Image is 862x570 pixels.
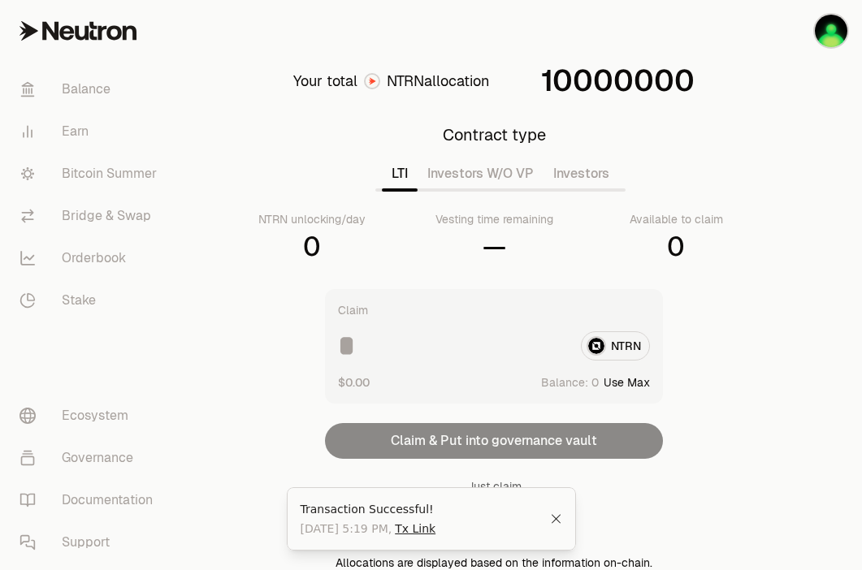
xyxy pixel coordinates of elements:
[6,395,175,437] a: Ecosystem
[387,71,424,90] span: NTRN
[630,211,723,227] div: Available to claim
[301,501,550,517] div: Transaction Successful!
[418,158,544,190] button: Investors W/O VP
[6,68,175,110] a: Balance
[258,211,366,227] div: NTRN unlocking/day
[303,231,321,263] div: 0
[550,512,562,525] button: Close
[6,110,175,153] a: Earn
[6,237,175,279] a: Orderbook
[544,158,619,190] button: Investors
[366,75,379,88] img: Neutron Logo
[6,195,175,237] a: Bridge & Swap
[667,231,685,263] div: 0
[6,153,175,195] a: Bitcoin Summer
[443,123,546,146] div: Contract type
[467,478,522,494] button: Just claim
[6,437,175,479] a: Governance
[387,70,489,93] div: allocation
[541,374,588,391] span: Balance:
[541,65,695,97] div: 10000000
[6,521,175,564] a: Support
[6,479,175,521] a: Documentation
[435,211,553,227] div: Vesting time remaining
[338,374,370,391] button: $0.00
[483,231,506,263] div: —
[338,302,368,318] div: Claim
[6,279,175,322] a: Stake
[815,15,847,47] img: Neutron
[604,374,650,391] button: Use Max
[395,520,435,537] a: Tx Link
[293,70,357,93] div: Your total
[382,158,418,190] button: LTI
[301,520,436,537] span: [DATE] 5:19 PM ,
